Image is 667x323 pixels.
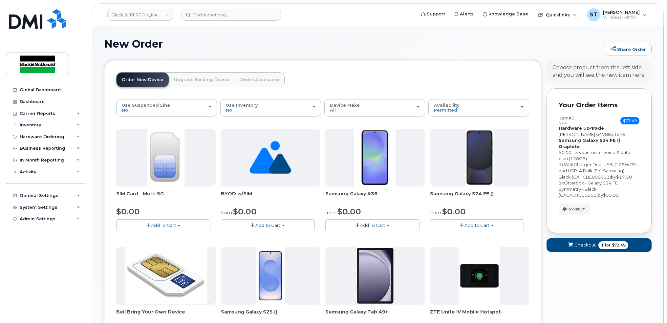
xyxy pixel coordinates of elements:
span: $73.49 [612,242,626,248]
div: x by [559,161,639,180]
img: no_image_found-2caef05468ed5679b831cfe6fc140e25e0c280774317ffc20a367ab7fd17291e.png [249,129,291,186]
span: #1 [569,115,574,120]
div: Samsung Galaxy S25 () [221,309,320,322]
span: $0.00 [337,207,361,216]
span: $0.00 [116,207,140,216]
a: Order Accessory [235,73,284,87]
div: BYOD w/SIM [221,190,320,204]
span: Add To Cart [151,223,176,228]
strong: Hardware Upgrade [559,125,604,131]
div: ZTE Unite IV Mobile Hotspot [430,309,529,322]
span: $0.00 [442,207,466,216]
span: Availability [434,102,460,108]
img: 00D627D4-43E9-49B7-A367-2C99342E128C.jpg [147,129,184,186]
span: $17.50 [616,174,632,180]
span: No [226,107,232,113]
p: Your Order Items [559,100,639,110]
span: Use Inventory [226,102,258,108]
span: Use Suspended Line [122,102,170,108]
img: phone23884.JPG [356,247,394,305]
img: phone23817.JPG [256,247,285,305]
img: phone23274.JPG [125,247,207,304]
span: Add To Cart [255,223,280,228]
span: for [604,242,612,248]
span: Add To Cart [360,223,385,228]
img: phone23268.JPG [459,247,500,305]
span: 1 [601,242,604,248]
span: $0.00 [233,207,257,216]
button: Checkout 1 for $73.49 [547,238,652,252]
strong: Samsung Galaxy S24 FE () [559,138,620,143]
span: 1 [559,162,562,167]
div: x by [559,180,639,198]
span: Otterbox - Galaxy S24 FE Symmetry - Black (CACAOT000855) [559,180,618,198]
span: All [330,107,336,113]
span: Device Make [330,102,360,108]
span: $55.99 [603,192,619,198]
span: 1 [559,180,562,185]
span: Modify [569,206,582,212]
div: Samsung Galaxy S24 FE () [430,190,529,204]
img: phone23929.JPG [465,129,494,186]
button: Add To Cart [430,219,524,231]
span: 6478831279 [596,132,626,137]
span: Add To Cart [464,223,489,228]
button: Modify [559,204,591,215]
span: No [122,107,128,113]
div: Bell Bring Your Own Device [116,309,216,322]
span: Permitted [434,107,457,113]
a: Share Order [605,43,652,56]
small: from [221,210,232,216]
div: SIM Card - Multi 5G [116,190,216,204]
button: Add To Cart [325,219,420,231]
button: Add To Cart [221,219,315,231]
small: from [325,210,336,216]
a: Upgrade Existing Device [169,73,235,87]
span: [PERSON_NAME] [559,132,595,137]
strong: Graphite [559,144,580,149]
button: Use Inventory No [220,99,321,116]
span: Wall Charger Dual USB-C 25W PD and USB-A Bulk (For Samsung) - Black (CAHCBE000093) [559,162,637,179]
button: Add To Cart [116,219,210,231]
img: phone23886.JPG [354,129,396,186]
h3: Item [559,116,574,125]
small: new [559,121,567,125]
a: Order New Device [117,73,169,87]
div: Samsung Galaxy A36 [325,190,425,204]
div: Choose product from the left side and you will see the new item here. [552,64,646,79]
button: Availability Permitted [428,99,529,116]
small: from [430,210,441,216]
button: Use Suspended Line No [116,99,217,116]
span: Checkout [574,242,596,248]
h1: New Order [104,38,602,50]
button: Device Make All [324,99,425,116]
div: $0.00 - 3 year term - voice & data plan (128GB) [559,149,639,161]
div: Samsung Galaxy Tab A9+ [325,309,425,322]
span: $73.49 [620,117,639,124]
